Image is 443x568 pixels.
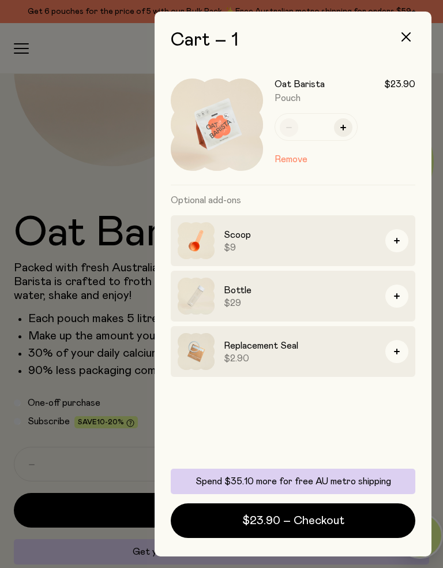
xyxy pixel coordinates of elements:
span: $23.90 [384,79,415,90]
h3: Scoop [224,228,376,242]
button: Remove [275,152,307,166]
span: $2.90 [224,353,376,364]
span: $9 [224,242,376,253]
button: $23.90 – Checkout [171,503,415,538]
h3: Bottle [224,283,376,297]
span: $29 [224,297,376,309]
p: Spend $35.10 more for free AU metro shipping [178,476,408,487]
h3: Replacement Seal [224,339,376,353]
span: $23.90 – Checkout [242,513,344,529]
h3: Optional add-ons [171,185,415,215]
h2: Cart – 1 [171,30,415,51]
h3: Oat Barista [275,79,325,90]
span: Pouch [275,94,301,103]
